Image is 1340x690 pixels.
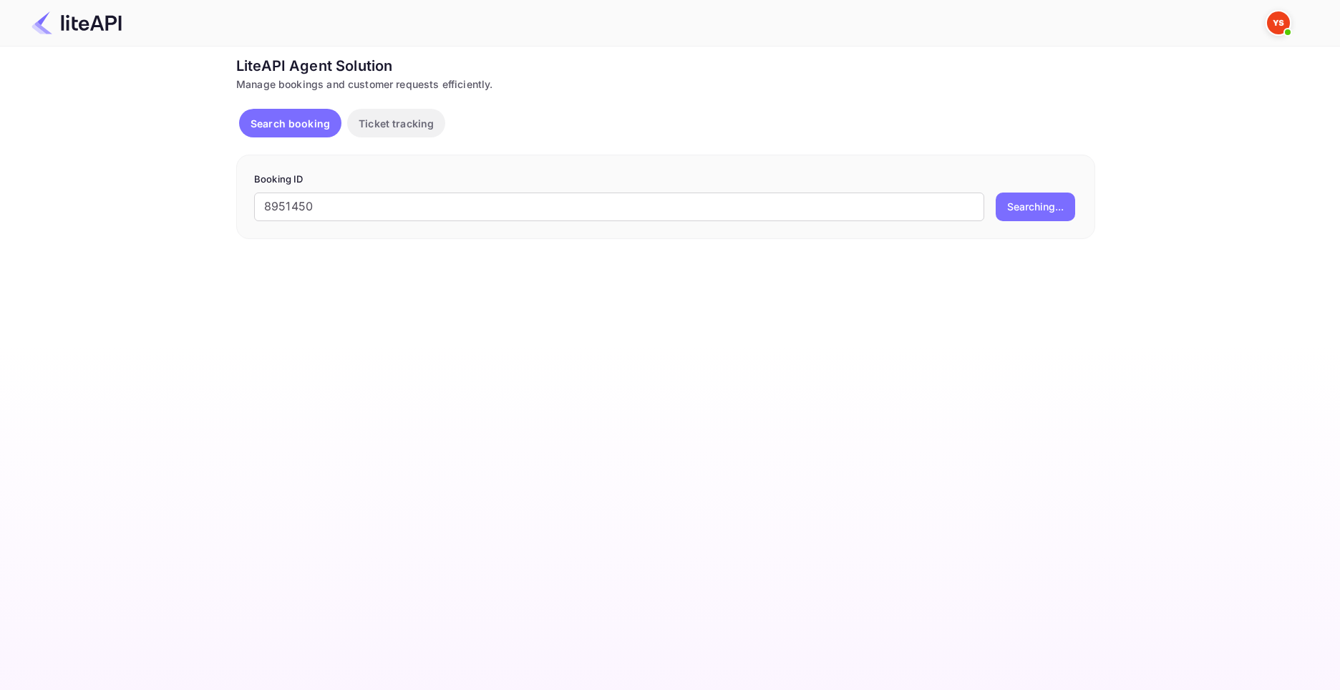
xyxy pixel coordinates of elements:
button: Searching... [996,193,1075,221]
img: Yandex Support [1267,11,1290,34]
p: Ticket tracking [359,116,434,131]
p: Booking ID [254,172,1077,187]
input: Enter Booking ID (e.g., 63782194) [254,193,984,221]
img: LiteAPI Logo [31,11,122,34]
div: Manage bookings and customer requests efficiently. [236,77,1095,92]
p: Search booking [251,116,330,131]
div: LiteAPI Agent Solution [236,55,1095,77]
